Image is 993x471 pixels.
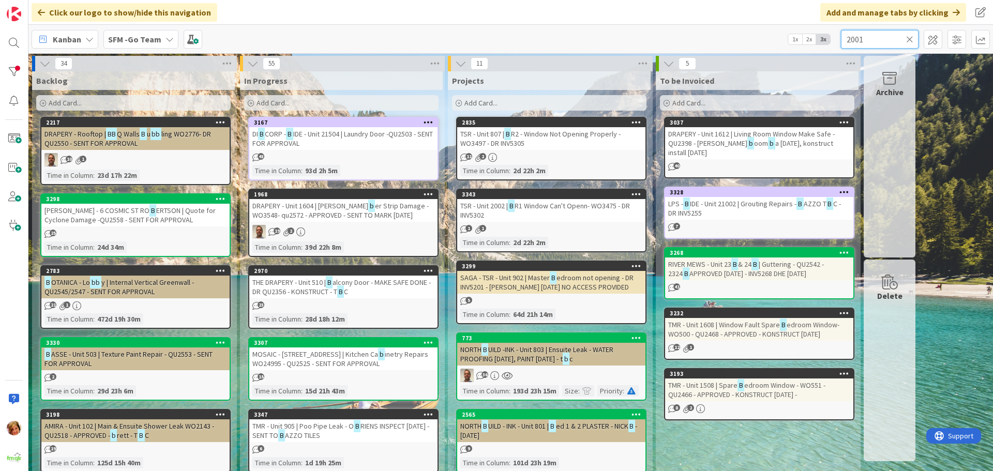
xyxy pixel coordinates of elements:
[796,197,803,209] mark: B
[665,188,853,197] div: 3328
[258,445,264,452] span: 6
[95,241,127,253] div: 24d 34m
[687,404,694,411] span: 2
[628,420,635,432] mark: B
[263,57,280,70] span: 55
[50,445,56,452] span: 19
[265,129,286,139] span: CORP -
[252,350,378,359] span: MOSAIC - [STREET_ADDRESS] | Kitchen Ca
[252,457,301,468] div: Time in Column
[145,431,149,440] span: C
[278,429,285,441] mark: B
[337,285,344,297] mark: B
[471,57,488,70] span: 11
[665,248,853,280] div: 3268RIVER MEWS - Unit 23B& 24B| Guttering - QU2542 - 2324BAPPROVED [DATE] - INV5268 DHE [DATE]
[738,260,751,269] span: & 24
[117,431,138,440] span: rett - T
[457,410,645,442] div: 2565NORTHBUILD - INK - Unit 801 |Bed 1 & 2 PLASTER - NICKB- [DATE]
[93,170,95,181] span: :
[670,310,853,317] div: 3232
[877,290,902,302] div: Delete
[689,269,806,278] span: APPROVED [DATE] - INV5268 DHE [DATE]
[41,153,230,166] div: SD
[80,156,86,162] span: 1
[252,225,266,238] img: SD
[665,369,853,378] div: 3193
[668,139,833,157] span: a [DATE], konstruct install [DATE]
[252,241,301,253] div: Time in Column
[41,338,230,347] div: 3330
[457,333,645,366] div: 773NORTHBUILD -INK - Unit 803 | Ensuite Leak - WATER PROOFING [DATE], PAINT [DATE] - tbc
[569,354,573,363] span: c
[301,241,303,253] span: :
[462,263,645,270] div: 3299
[50,373,56,380] span: 2
[149,204,156,216] mark: B
[687,344,694,351] span: 1
[668,320,780,329] span: TMR - Unit 1608 | Window Fault Spare
[679,57,696,70] span: 5
[457,369,645,382] div: SD
[93,457,95,468] span: :
[95,313,143,325] div: 472d 19h 30m
[482,420,488,432] mark: B
[46,195,230,203] div: 3298
[457,190,645,222] div: 3343TSR - Unit 2002 |BR1 Window Can't Openn- WO3475 - DR INV5302
[465,225,472,232] span: 1
[249,266,438,298] div: 2970THE DRAPERY - Unit 510 |Balcony Door - MAKE SAFE DONE - DR QU2356 - KONSTRUCT - TBC
[44,276,51,288] mark: B
[673,404,680,411] span: 8
[826,197,833,209] mark: B
[665,118,853,127] div: 3037
[252,385,301,397] div: Time in Column
[623,385,624,397] span: :
[465,153,472,160] span: 11
[668,260,824,278] span: | Guttering - QU2542 - 2324
[257,98,290,108] span: Add Card...
[670,119,853,126] div: 3037
[780,318,787,330] mark: B
[460,129,621,148] span: R2 - Window Not Opening Properly - WO3497 - DR INV5305
[44,241,93,253] div: Time in Column
[252,421,354,431] span: TMR - Unit 905 | Poo Pipe Leak - O
[665,248,853,257] div: 3268
[258,153,264,160] span: 43
[457,262,645,271] div: 3299
[460,345,613,363] span: UILD -INK - Unit 803 | Ensuite Leak - WATER PROOFING [DATE], PAINT [DATE] - t
[876,86,904,98] div: Archive
[41,410,230,419] div: 3198
[249,338,438,347] div: 3307
[7,421,21,435] img: KD
[747,137,754,149] mark: b
[44,350,213,368] span: ASSE - Unit 503 | Texture Paint Repair - QU2553 - SENT FOR APPROVAL
[690,199,796,208] span: IDE - Unit 21002 | Grouting Repairs -
[44,313,93,325] div: Time in Column
[46,267,230,275] div: 2783
[151,128,161,140] mark: bb
[673,283,680,290] span: 41
[254,411,438,418] div: 3347
[665,309,853,318] div: 3232
[252,278,431,296] span: alcony Door - MAKE SAFE DONE - DR QU2356 - KONSTRUCT - T
[252,129,433,148] span: IDE - Unit 21504 | Laundry Door -QU2503 - SENT FOR APPROVAL
[303,313,348,325] div: 28d 18h 12m
[460,421,637,440] span: - [DATE]
[668,320,839,339] span: edroom Window- WO500 - QU2468 - APPROVED - KONSTRUCT [DATE]
[464,98,498,108] span: Add Card...
[788,34,802,44] span: 1x
[457,262,645,294] div: 3299SAGA - TSR - Unit 902 | MasterBedroom not opening - DR INV5201 - [PERSON_NAME] [DATE] NO ACCE...
[460,309,509,320] div: Time in Column
[254,119,438,126] div: 3167
[751,258,758,270] mark: B
[462,119,645,126] div: 2835
[465,445,472,452] span: 9
[562,385,578,397] div: Size
[46,411,230,418] div: 3198
[140,128,146,140] mark: B
[249,225,438,238] div: SD
[457,333,645,343] div: 773
[510,385,559,397] div: 193d 23h 15m
[41,338,230,370] div: 3330BASSE - Unit 503 | Texture Paint Repair - QU2553 - SENT FOR APPROVAL
[460,273,634,292] span: edroom not opening - DR INV5201 - [PERSON_NAME] [DATE] NO ACCESS PROVIDED
[106,128,117,140] mark: BB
